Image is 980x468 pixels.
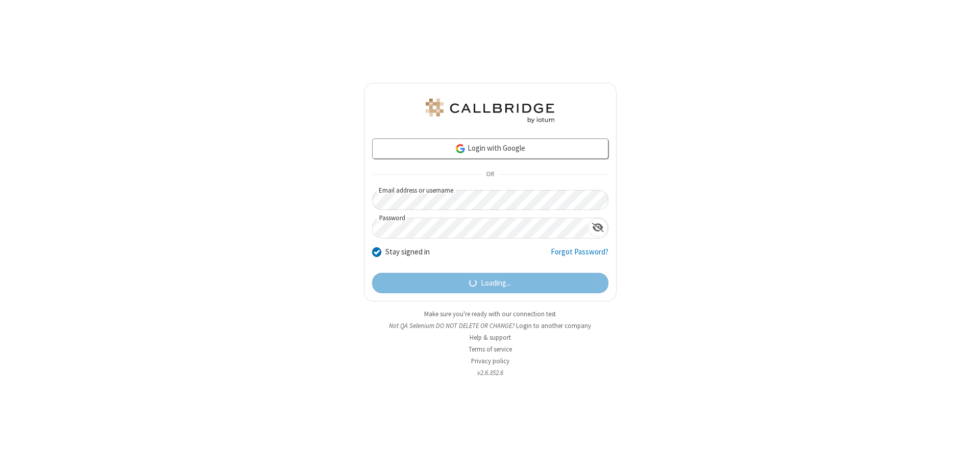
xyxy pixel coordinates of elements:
li: v2.6.352.6 [364,368,617,378]
a: Forgot Password? [551,246,608,266]
div: Show password [588,218,608,237]
a: Privacy policy [471,357,509,365]
a: Terms of service [469,345,512,354]
input: Email address or username [372,190,608,210]
input: Password [373,218,588,238]
button: Login to another company [516,321,591,331]
a: Help & support [470,333,511,342]
img: QA Selenium DO NOT DELETE OR CHANGE [424,99,556,123]
span: OR [482,168,498,182]
label: Stay signed in [385,246,430,258]
button: Loading... [372,273,608,293]
img: google-icon.png [455,143,466,154]
a: Make sure you're ready with our connection test [424,310,556,318]
a: Login with Google [372,138,608,159]
li: Not QA Selenium DO NOT DELETE OR CHANGE? [364,321,617,331]
span: Loading... [481,277,511,289]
